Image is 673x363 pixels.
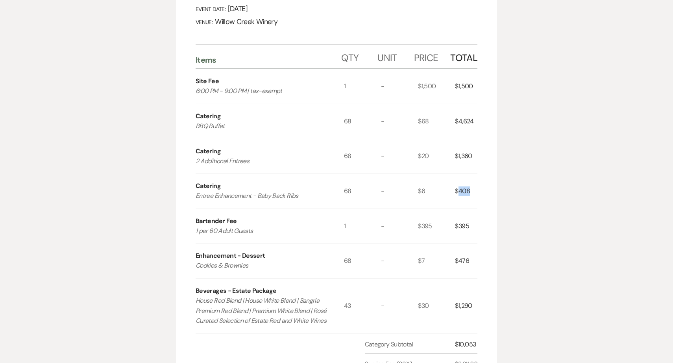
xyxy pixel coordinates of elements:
[344,104,381,139] div: 68
[418,279,455,333] div: $30
[196,121,329,131] p: BBQ Buffet
[196,296,329,326] p: House Red Blend | House White Blend | Sangria Premium Red Blend | Premium White Blend | Rosé Cura...
[196,191,329,201] p: Entree Enhancement - Baby Back Ribs
[344,139,381,174] div: 68
[344,209,381,244] div: 1
[344,69,381,104] div: 1
[450,45,477,68] div: Total
[455,244,477,278] div: $476
[365,340,455,349] div: Category Subtotal
[196,4,477,13] div: [DATE]
[344,174,381,208] div: 68
[414,45,450,68] div: Price
[196,86,329,96] p: 6:00 PM - 9:00 PM | tax-exempt
[418,139,455,174] div: $20
[381,139,418,174] div: -
[341,45,377,68] div: Qty
[196,19,213,26] span: Venue:
[418,244,455,278] div: $7
[377,45,414,68] div: Unit
[418,174,455,208] div: $6
[196,216,237,226] div: Bartender Fee
[381,209,418,244] div: -
[455,209,477,244] div: $395
[381,244,418,278] div: -
[418,69,455,104] div: $1,500
[196,286,276,296] div: Beverages - Estate Package
[196,251,265,261] div: Enhancement - Dessert
[418,209,455,244] div: $395
[196,17,477,26] div: Willow Creek Winery
[455,174,477,208] div: $408
[196,6,226,13] span: Event Date:
[381,174,418,208] div: -
[196,76,219,86] div: Site Fee
[381,279,418,333] div: -
[455,104,477,139] div: $4,624
[455,279,477,333] div: $1,290
[196,147,221,156] div: Catering
[196,55,341,65] div: Items
[381,69,418,104] div: -
[344,279,381,333] div: 43
[455,139,477,174] div: $1,360
[196,112,221,121] div: Catering
[381,104,418,139] div: -
[196,261,329,271] p: Cookies & Brownies
[344,244,381,278] div: 68
[418,104,455,139] div: $68
[455,340,477,349] div: $10,053
[196,181,221,191] div: Catering
[196,156,329,166] p: 2 Additional Entrees
[196,226,329,236] p: 1 per 60 Adult Guests
[455,69,477,104] div: $1,500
